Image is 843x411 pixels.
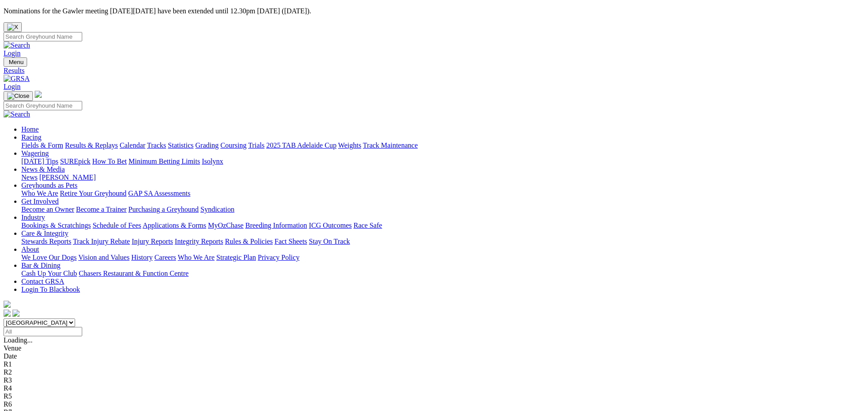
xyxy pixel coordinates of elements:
[4,91,33,101] button: Toggle navigation
[21,189,58,197] a: Who We Are
[225,238,273,245] a: Rules & Policies
[92,157,127,165] a: How To Bet
[60,157,90,165] a: SUREpick
[4,336,32,344] span: Loading...
[168,141,194,149] a: Statistics
[21,286,80,293] a: Login To Blackbook
[4,384,839,392] div: R4
[7,93,29,100] img: Close
[120,141,145,149] a: Calendar
[4,368,839,376] div: R2
[21,173,839,181] div: News & Media
[4,67,839,75] a: Results
[154,254,176,261] a: Careers
[21,254,839,262] div: About
[21,254,76,261] a: We Love Our Dogs
[4,301,11,308] img: logo-grsa-white.png
[4,310,11,317] img: facebook.svg
[4,22,22,32] button: Close
[200,205,234,213] a: Syndication
[245,222,307,229] a: Breeding Information
[216,254,256,261] a: Strategic Plan
[21,141,839,149] div: Racing
[4,7,839,15] p: Nominations for the Gawler meeting [DATE][DATE] have been extended until 12.30pm [DATE] ([DATE]).
[208,222,244,229] a: MyOzChase
[258,254,300,261] a: Privacy Policy
[21,141,63,149] a: Fields & Form
[92,222,141,229] a: Schedule of Fees
[4,376,839,384] div: R3
[7,24,18,31] img: X
[4,327,82,336] input: Select date
[21,270,839,278] div: Bar & Dining
[12,310,20,317] img: twitter.svg
[143,222,206,229] a: Applications & Forms
[79,270,188,277] a: Chasers Restaurant & Function Centre
[73,238,130,245] a: Track Injury Rebate
[4,101,82,110] input: Search
[275,238,307,245] a: Fact Sheets
[220,141,247,149] a: Coursing
[9,59,24,65] span: Menu
[131,254,152,261] a: History
[21,238,71,245] a: Stewards Reports
[78,254,129,261] a: Vision and Values
[4,49,20,57] a: Login
[4,352,839,360] div: Date
[21,246,39,253] a: About
[21,149,49,157] a: Wagering
[4,83,20,90] a: Login
[21,181,77,189] a: Greyhounds as Pets
[21,278,64,285] a: Contact GRSA
[21,173,37,181] a: News
[21,222,839,230] div: Industry
[4,41,30,49] img: Search
[202,157,223,165] a: Isolynx
[196,141,219,149] a: Grading
[65,141,118,149] a: Results & Replays
[4,75,30,83] img: GRSA
[353,222,382,229] a: Race Safe
[147,141,166,149] a: Tracks
[363,141,418,149] a: Track Maintenance
[39,173,96,181] a: [PERSON_NAME]
[21,189,839,197] div: Greyhounds as Pets
[21,125,39,133] a: Home
[4,344,839,352] div: Venue
[4,57,27,67] button: Toggle navigation
[178,254,215,261] a: Who We Are
[132,238,173,245] a: Injury Reports
[128,157,200,165] a: Minimum Betting Limits
[128,189,191,197] a: GAP SA Assessments
[35,91,42,98] img: logo-grsa-white.png
[175,238,223,245] a: Integrity Reports
[21,230,68,237] a: Care & Integrity
[4,400,839,408] div: R6
[21,205,74,213] a: Become an Owner
[338,141,361,149] a: Weights
[4,110,30,118] img: Search
[248,141,264,149] a: Trials
[309,222,352,229] a: ICG Outcomes
[4,32,82,41] input: Search
[21,165,65,173] a: News & Media
[21,222,91,229] a: Bookings & Scratchings
[60,189,127,197] a: Retire Your Greyhound
[21,157,839,165] div: Wagering
[266,141,336,149] a: 2025 TAB Adelaide Cup
[21,197,59,205] a: Get Involved
[21,262,60,269] a: Bar & Dining
[4,360,839,368] div: R1
[76,205,127,213] a: Become a Trainer
[21,133,41,141] a: Racing
[128,205,199,213] a: Purchasing a Greyhound
[21,238,839,246] div: Care & Integrity
[4,392,839,400] div: R5
[21,270,77,277] a: Cash Up Your Club
[21,205,839,214] div: Get Involved
[21,214,45,221] a: Industry
[309,238,350,245] a: Stay On Track
[21,157,58,165] a: [DATE] Tips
